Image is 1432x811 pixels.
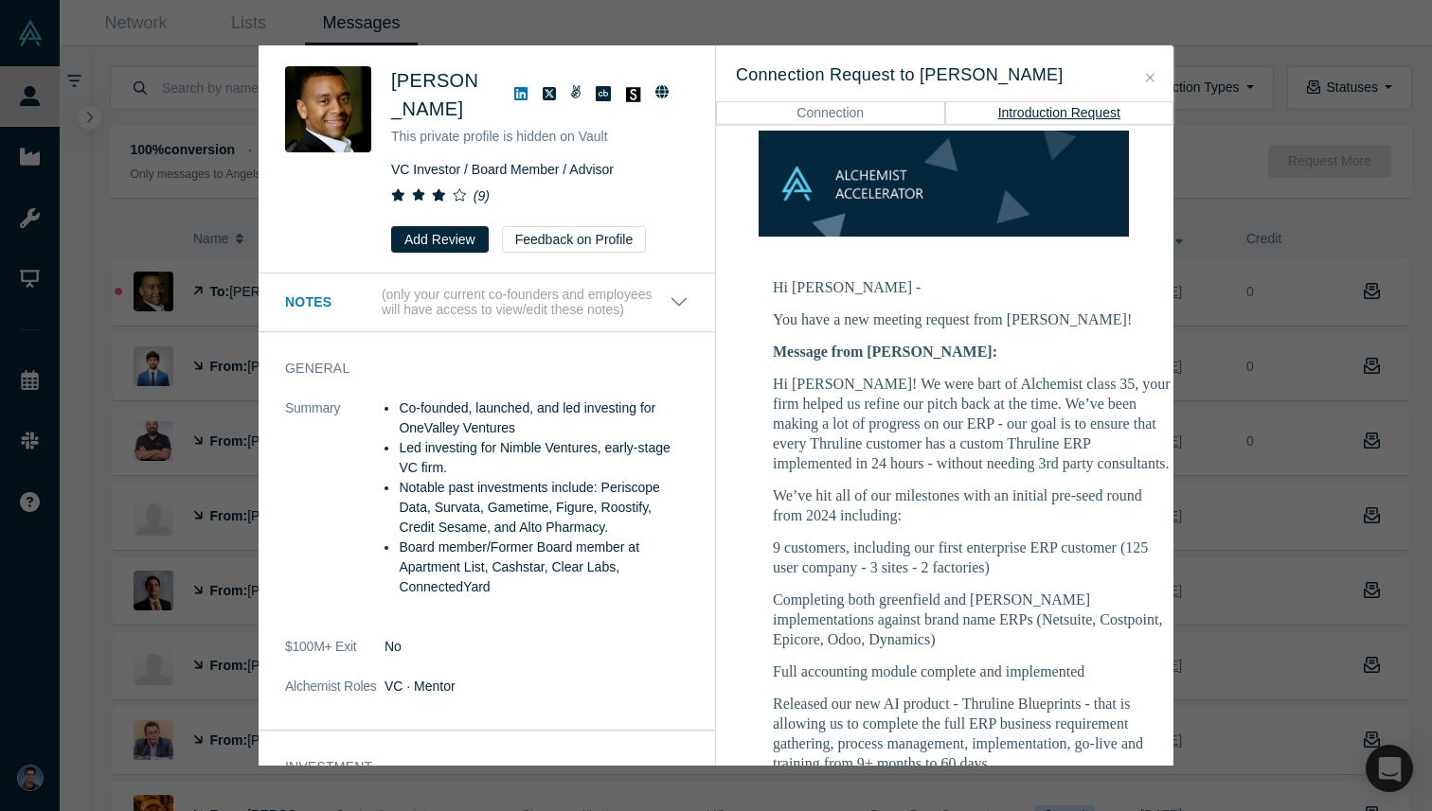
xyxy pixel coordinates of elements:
i: ( 9 ) [474,188,490,203]
b: Message from [PERSON_NAME]: [773,344,997,360]
span: VC Investor / Board Member / Advisor [391,162,614,177]
p: Hi [PERSON_NAME]! We were bart of Alchemist class 35, your firm helped us refine our pitch back a... [773,374,1171,473]
p: Full accounting module complete and implemented [773,661,1171,681]
button: Notes (only your current co-founders and employees will have access to view/edit these notes) [285,287,689,319]
p: Released our new AI product - Thruline Blueprints - that is allowing us to complete the full ERP ... [773,694,1171,773]
h3: Notes [285,292,378,312]
button: Introduction Request [945,101,1174,124]
p: This private profile is hidden on Vault [391,127,689,147]
h3: Connection Request to [PERSON_NAME] [736,62,1154,88]
li: Co-founded, launched, and led investing for OneValley Ventures [399,398,689,438]
dd: No [385,637,689,657]
button: Close [1140,67,1160,89]
p: You have a new meeting request from [PERSON_NAME]! [773,309,1171,329]
p: 9 customers, including our first enterprise ERP customer (125 user company - 3 sites - 2 factories) [773,538,1171,577]
p: (only your current co-founders and employees will have access to view/edit these notes) [382,287,670,319]
span: [PERSON_NAME] [391,70,478,119]
p: Hi [PERSON_NAME] - [773,277,1171,297]
img: banner-small-topicless.png [759,131,1129,237]
li: Notable past investments include: Periscope Data, Survata, Gametime, Figure, Roostify, Credit Ses... [399,478,689,538]
img: Juan Scarlett's Profile Image [285,66,371,152]
h3: General [285,359,662,379]
p: Completing both greenfield and [PERSON_NAME] implementations against brand name ERPs (Netsuite, C... [773,590,1171,649]
dd: VC · Mentor [385,677,689,696]
button: Feedback on Profile [502,226,647,253]
dt: Summary [285,398,385,637]
p: We’ve hit all of our milestones with an initial pre-seed round from 2024 including: [773,485,1171,525]
dt: Alchemist Roles [285,677,385,716]
li: Board member/Former Board member at Apartment List, Cashstar, Clear Labs, ConnectedYard [399,538,689,597]
button: Connection [716,101,945,124]
li: Led investing for Nimble Ventures, early-stage VC firm. [399,438,689,478]
h3: Investment [285,757,662,777]
button: Add Review [391,226,489,253]
dt: $100M+ Exit [285,637,385,677]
